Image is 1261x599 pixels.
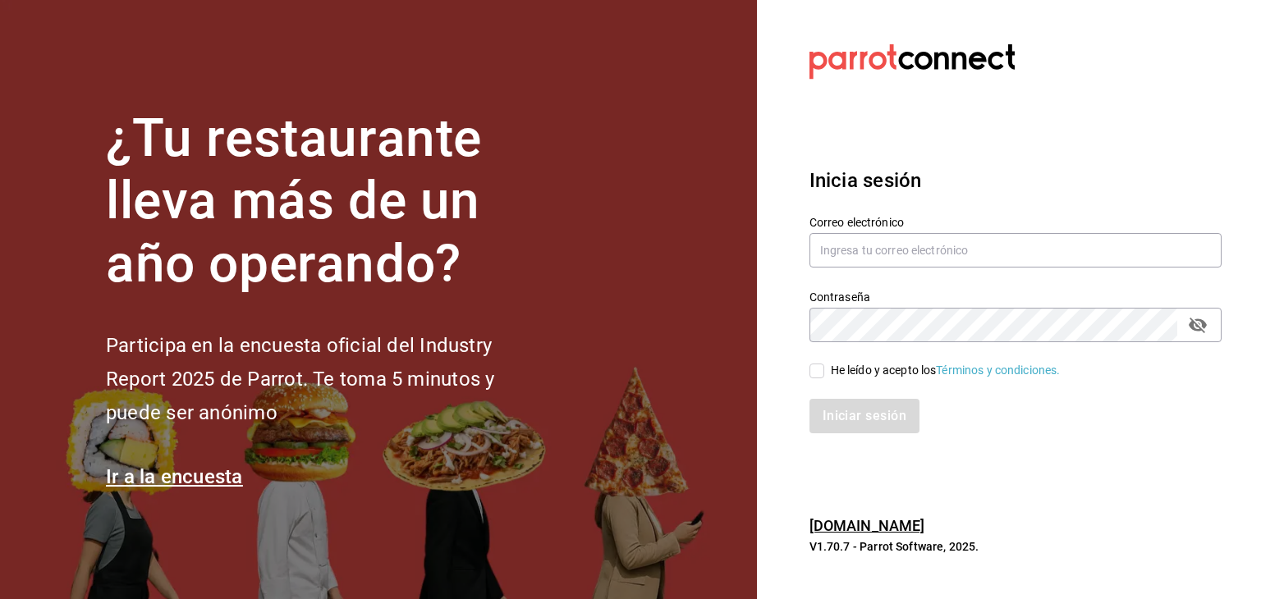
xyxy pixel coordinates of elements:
div: He leído y acepto los [831,362,1061,379]
a: Términos y condiciones. [936,364,1060,377]
label: Correo electrónico [809,216,1222,227]
a: [DOMAIN_NAME] [809,517,925,534]
input: Ingresa tu correo electrónico [809,233,1222,267]
button: passwordField [1184,311,1212,339]
a: Ir a la encuesta [106,465,243,488]
h1: ¿Tu restaurante lleva más de un año operando? [106,107,549,296]
h2: Participa en la encuesta oficial del Industry Report 2025 de Parrot. Te toma 5 minutos y puede se... [106,329,549,429]
label: Contraseña [809,290,1222,302]
p: V1.70.7 - Parrot Software, 2025. [809,538,1222,555]
h3: Inicia sesión [809,166,1222,195]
